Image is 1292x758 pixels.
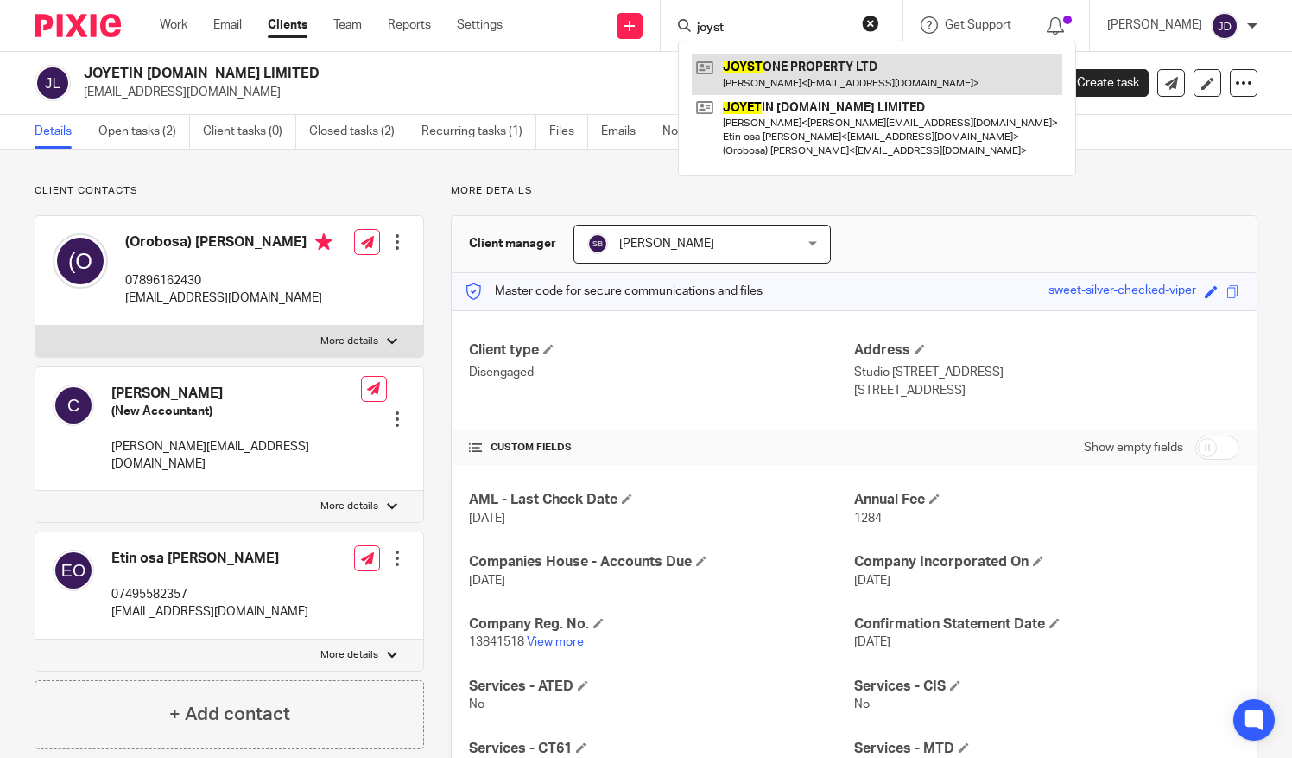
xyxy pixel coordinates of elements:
[309,115,408,149] a: Closed tasks (2)
[854,740,1239,758] h4: Services - MTD
[854,698,870,710] span: No
[457,16,503,34] a: Settings
[854,615,1239,634] h4: Confirmation Statement Date
[125,272,332,290] p: 07896162430
[98,115,190,149] a: Open tasks (2)
[469,636,524,648] span: 13841518
[268,16,307,34] a: Clients
[619,238,714,250] span: [PERSON_NAME]
[53,233,108,289] img: svg%3E
[53,550,94,591] img: svg%3E
[854,553,1239,571] h4: Company Incorporated On
[945,19,1011,31] span: Get Support
[53,385,94,426] img: svg%3E
[35,14,121,37] img: Pixie
[111,438,361,474] p: [PERSON_NAME][EMAIL_ADDRESS][DOMAIN_NAME]
[695,21,851,36] input: Search
[111,403,361,420] h5: (New Accountant)
[469,678,854,696] h4: Services - ATED
[527,636,584,648] a: View more
[35,184,424,198] p: Client contacts
[1107,16,1202,34] p: [PERSON_NAME]
[469,364,854,381] p: Disengaged
[1048,282,1196,302] div: sweet-silver-checked-viper
[469,513,505,525] span: [DATE]
[35,115,85,149] a: Details
[421,115,536,149] a: Recurring tasks (1)
[84,84,1023,101] p: [EMAIL_ADDRESS][DOMAIN_NAME]
[854,575,890,587] span: [DATE]
[469,441,854,455] h4: CUSTOM FIELDS
[125,290,332,307] p: [EMAIL_ADDRESS][DOMAIN_NAME]
[320,648,378,662] p: More details
[469,575,505,587] span: [DATE]
[854,513,882,525] span: 1284
[111,385,361,403] h4: [PERSON_NAME]
[111,586,308,603] p: 07495582357
[451,184,1257,198] p: More details
[35,65,71,101] img: svg%3E
[388,16,431,34] a: Reports
[469,235,556,252] h3: Client manager
[854,382,1239,399] p: [STREET_ADDRESS]
[854,364,1239,381] p: Studio [STREET_ADDRESS]
[1211,12,1238,40] img: svg%3E
[662,115,725,149] a: Notes (0)
[315,233,332,251] i: Primary
[854,341,1239,360] h4: Address
[854,636,890,648] span: [DATE]
[125,233,332,255] h4: (Orobosa) [PERSON_NAME]
[333,16,362,34] a: Team
[320,334,378,348] p: More details
[213,16,242,34] a: Email
[601,115,649,149] a: Emails
[84,65,835,83] h2: JOYETIN [DOMAIN_NAME] LIMITED
[1084,439,1183,456] label: Show empty fields
[469,491,854,509] h4: AML - Last Check Date
[1048,69,1149,97] a: Create task
[465,283,763,300] p: Master code for secure communications and files
[854,491,1239,509] h4: Annual Fee
[854,678,1239,696] h4: Services - CIS
[469,698,484,710] span: No
[160,16,187,34] a: Work
[111,603,308,621] p: [EMAIL_ADDRESS][DOMAIN_NAME]
[169,701,290,728] h4: + Add contact
[469,740,854,758] h4: Services - CT61
[862,15,879,32] button: Clear
[469,341,854,360] h4: Client type
[111,550,308,568] h4: Etin osa [PERSON_NAME]
[469,553,854,571] h4: Companies House - Accounts Due
[549,115,588,149] a: Files
[320,500,378,513] p: More details
[587,233,608,254] img: svg%3E
[469,615,854,634] h4: Company Reg. No.
[203,115,296,149] a: Client tasks (0)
